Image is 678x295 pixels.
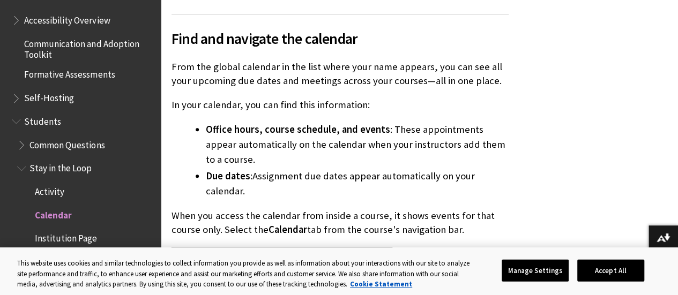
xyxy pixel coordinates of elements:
[206,170,475,197] span: Assignment due dates appear automatically on your calendar
[35,229,97,244] span: Institution Page
[172,209,509,237] p: When you access the calendar from inside a course, it shows events for that course only. Select t...
[577,259,644,282] button: Accept All
[206,123,390,135] span: Office hours, course schedule, and events
[206,170,250,182] span: Due dates
[502,259,569,282] button: Manage Settings
[172,60,509,88] p: From the global calendar in the list where your name appears, you can see all your upcoming due d...
[29,135,105,150] span: Common Questions
[17,258,475,290] div: This website uses cookies and similar technologies to collect information you provide as well as ...
[24,11,110,26] span: Accessibility Overview
[206,122,509,167] li: : These appointments appear automatically on the calendar when your instructors add them to a cou...
[172,27,509,50] span: Find and navigate the calendar
[24,65,115,80] span: Formative Assessments
[29,159,92,173] span: Stay in the Loop
[269,223,307,236] span: Calendar
[35,206,72,220] span: Calendar
[206,169,509,199] li: : .
[172,98,509,112] p: In your calendar, you can find this information:
[24,35,153,60] span: Communication and Adoption Toolkit
[350,279,412,289] a: More information about your privacy, opens in a new tab
[24,89,74,103] span: Self-Hosting
[35,182,64,196] span: Activity
[24,112,61,126] span: Students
